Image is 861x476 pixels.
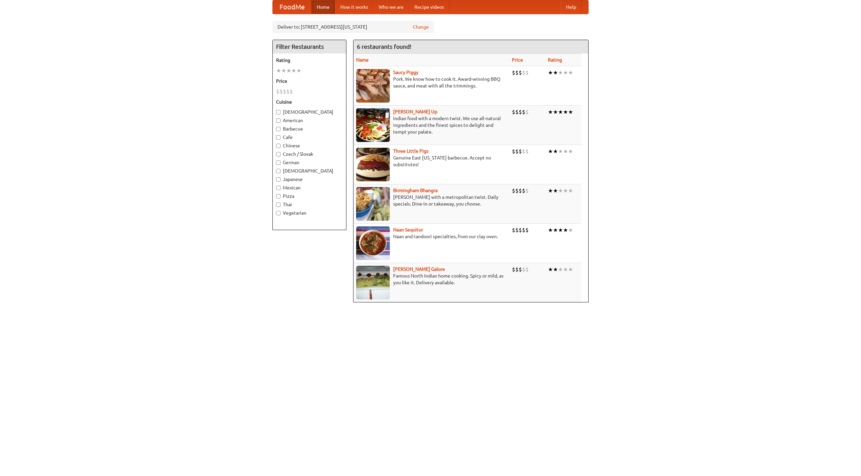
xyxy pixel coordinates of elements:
[276,118,280,123] input: American
[276,67,281,74] li: ★
[519,148,522,155] li: $
[296,67,301,74] li: ★
[276,57,343,64] h5: Rating
[512,57,523,63] a: Price
[568,69,573,76] li: ★
[525,226,529,234] li: $
[512,108,515,116] li: $
[356,108,390,142] img: curryup.jpg
[276,99,343,105] h5: Cuisine
[568,108,573,116] li: ★
[373,0,409,14] a: Who we are
[276,125,343,132] label: Barbecue
[356,69,390,103] img: saucy.jpg
[522,187,525,194] li: $
[393,70,418,75] b: Saucy Piggy
[512,187,515,194] li: $
[335,0,373,14] a: How it works
[276,117,343,124] label: American
[276,144,280,148] input: Chinese
[548,57,562,63] a: Rating
[276,210,343,216] label: Vegetarian
[357,43,411,50] ng-pluralize: 6 restaurants found!
[276,160,280,165] input: German
[568,226,573,234] li: ★
[525,69,529,76] li: $
[558,69,563,76] li: ★
[512,266,515,273] li: $
[525,187,529,194] li: $
[548,266,553,273] li: ★
[273,0,311,14] a: FoodMe
[276,152,280,156] input: Czech / Slovak
[548,187,553,194] li: ★
[276,168,343,174] label: [DEMOGRAPHIC_DATA]
[563,108,568,116] li: ★
[522,148,525,155] li: $
[558,266,563,273] li: ★
[276,177,280,182] input: Japanese
[356,76,507,89] p: Pork. We know how to cook it. Award-winning BBQ sauce, and meat with all the trimmings.
[568,187,573,194] li: ★
[283,88,286,95] li: $
[522,266,525,273] li: $
[522,69,525,76] li: $
[519,69,522,76] li: $
[522,108,525,116] li: $
[276,134,343,141] label: Cafe
[558,187,563,194] li: ★
[276,127,280,131] input: Barbecue
[548,226,553,234] li: ★
[409,0,449,14] a: Recipe videos
[276,211,280,215] input: Vegetarian
[515,148,519,155] li: $
[356,154,507,168] p: Genuine East [US_STATE] barbecue. Accept no substitutes!
[276,194,280,198] input: Pizza
[276,88,279,95] li: $
[290,88,293,95] li: $
[563,266,568,273] li: ★
[356,194,507,207] p: [PERSON_NAME] with a metropolitan twist. Daily specials. Dine-in or takeaway, you choose.
[519,108,522,116] li: $
[522,226,525,234] li: $
[276,142,343,149] label: Chinese
[525,148,529,155] li: $
[525,108,529,116] li: $
[558,226,563,234] li: ★
[356,187,390,221] img: bhangra.jpg
[553,69,558,76] li: ★
[512,226,515,234] li: $
[272,21,434,33] div: Deliver to: [STREET_ADDRESS][US_STATE]
[276,159,343,166] label: German
[276,109,343,115] label: [DEMOGRAPHIC_DATA]
[413,24,429,30] a: Change
[356,57,369,63] a: Name
[558,108,563,116] li: ★
[393,188,438,193] a: Birmingham Bhangra
[519,266,522,273] li: $
[356,115,507,135] p: Indian food with a modern twist. We use all-natural ingredients and the finest spices to delight ...
[519,187,522,194] li: $
[393,266,445,272] a: [PERSON_NAME] Galore
[276,193,343,199] label: Pizza
[291,67,296,74] li: ★
[515,266,519,273] li: $
[568,266,573,273] li: ★
[276,184,343,191] label: Mexican
[525,266,529,273] li: $
[393,109,437,114] a: [PERSON_NAME] Up
[548,148,553,155] li: ★
[563,148,568,155] li: ★
[563,226,568,234] li: ★
[276,78,343,84] h5: Price
[273,40,346,53] h4: Filter Restaurants
[512,148,515,155] li: $
[558,148,563,155] li: ★
[519,226,522,234] li: $
[553,226,558,234] li: ★
[279,88,283,95] li: $
[276,110,280,114] input: [DEMOGRAPHIC_DATA]
[563,69,568,76] li: ★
